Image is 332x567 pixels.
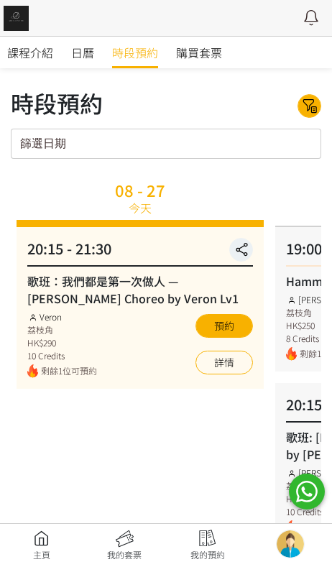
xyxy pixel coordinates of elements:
a: 購買套票 [176,37,222,68]
div: 今天 [129,199,152,216]
a: 課程介紹 [7,37,53,68]
img: fire.png [286,347,297,361]
button: 預約 [195,314,253,338]
div: 20:15 - 21:30 [27,238,253,267]
a: 詳情 [195,351,253,374]
div: 08 - 27 [115,182,165,198]
img: fire.png [27,364,38,378]
div: 荔枝角 [27,323,97,336]
input: 篩選日期 [11,129,321,159]
span: 時段預約 [112,44,158,61]
div: 10 Credits [27,349,97,362]
div: 歌班：我們都是第一次做人 — [PERSON_NAME] Choreo by Veron Lv1 [27,272,253,307]
a: 時段預約 [112,37,158,68]
span: 購買套票 [176,44,222,61]
div: HK$290 [27,336,97,349]
a: 日曆 [71,37,94,68]
span: 課程介紹 [7,44,53,61]
div: Veron [27,310,97,323]
img: fire.png [286,520,297,534]
span: 日曆 [71,44,94,61]
span: 剩餘1位可預約 [41,364,97,378]
div: 時段預約 [11,86,103,120]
